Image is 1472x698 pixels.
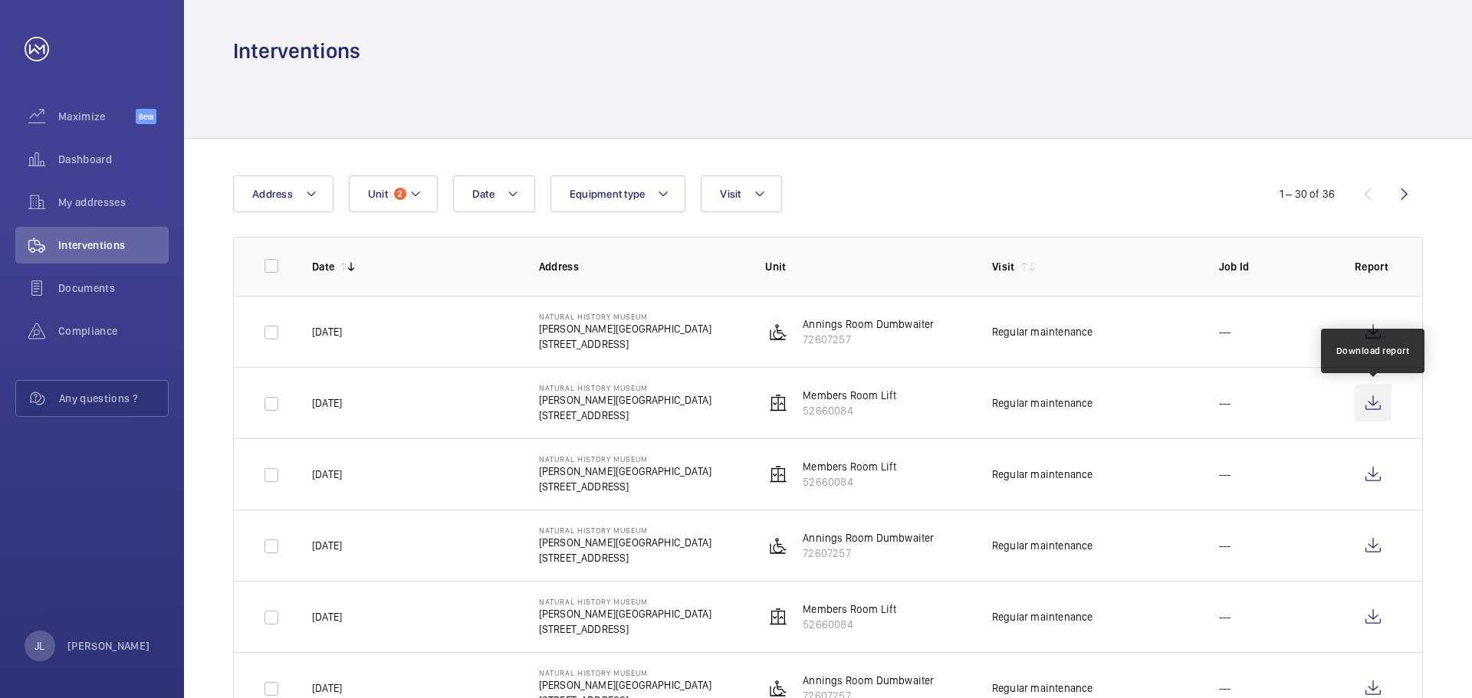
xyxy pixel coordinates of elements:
p: --- [1219,324,1231,339]
p: [PERSON_NAME][GEOGRAPHIC_DATA] [539,464,711,479]
p: --- [1219,467,1231,482]
img: elevator.svg [769,465,787,483]
div: Regular maintenance [992,538,1092,553]
p: --- [1219,538,1231,553]
span: Maximize [58,109,136,124]
span: Date [472,188,495,200]
p: [STREET_ADDRESS] [539,408,711,423]
p: Natural History Museum [539,454,711,464]
p: [PERSON_NAME][GEOGRAPHIC_DATA] [539,535,711,550]
p: [DATE] [312,395,342,411]
button: Equipment type [550,175,686,212]
p: Natural History Museum [539,383,711,392]
span: Unit [368,188,388,200]
p: [PERSON_NAME] [67,638,150,654]
p: --- [1219,680,1231,696]
p: [DATE] [312,467,342,482]
p: [DATE] [312,538,342,553]
span: Interventions [58,238,169,253]
p: 52660084 [803,403,896,418]
p: Natural History Museum [539,526,711,535]
img: platform_lift.svg [769,323,787,341]
p: [STREET_ADDRESS] [539,336,711,352]
p: Members Room Lift [803,388,896,403]
div: Download report [1336,344,1410,358]
span: 2 [394,188,406,200]
p: [DATE] [312,680,342,696]
p: Natural History Museum [539,312,711,321]
p: Members Room Lift [803,459,896,474]
p: [PERSON_NAME][GEOGRAPHIC_DATA] [539,606,711,621]
h1: Interventions [233,37,360,65]
p: [STREET_ADDRESS] [539,479,711,494]
img: platform_lift.svg [769,536,787,555]
p: [STREET_ADDRESS] [539,550,711,565]
p: Annings Room Dumbwaiter [803,316,934,332]
p: [PERSON_NAME][GEOGRAPHIC_DATA] [539,321,711,336]
p: --- [1219,609,1231,624]
div: Regular maintenance [992,609,1092,624]
img: platform_lift.svg [769,679,787,697]
div: Regular maintenance [992,395,1092,411]
span: Documents [58,280,169,296]
p: Address [539,259,741,274]
p: [DATE] [312,609,342,624]
p: 72607257 [803,546,934,561]
p: [DATE] [312,324,342,339]
p: 52660084 [803,474,896,490]
p: Visit [992,259,1015,274]
p: Unit [765,259,968,274]
p: Annings Room Dumbwaiter [803,530,934,546]
p: 52660084 [803,617,896,632]
span: Dashboard [58,152,169,167]
span: Any questions ? [59,391,168,406]
img: elevator.svg [769,394,787,412]
p: Date [312,259,334,274]
img: elevator.svg [769,608,787,626]
button: Address [233,175,333,212]
p: [PERSON_NAME][GEOGRAPHIC_DATA] [539,392,711,408]
p: [PERSON_NAME][GEOGRAPHIC_DATA] [539,677,711,693]
p: --- [1219,395,1231,411]
div: Regular maintenance [992,680,1092,696]
p: 72607257 [803,332,934,347]
span: Visit [720,188,741,200]
span: Beta [136,109,156,124]
button: Unit2 [349,175,438,212]
p: Members Room Lift [803,601,896,617]
div: Regular maintenance [992,467,1092,482]
span: Equipment type [570,188,646,200]
p: Natural History Museum [539,668,711,677]
div: 1 – 30 of 36 [1280,186,1335,202]
p: Report [1355,259,1391,274]
span: My addresses [58,195,169,210]
p: Job Id [1219,259,1330,274]
div: Regular maintenance [992,324,1092,339]
span: Compliance [58,323,169,339]
button: Visit [701,175,781,212]
p: [STREET_ADDRESS] [539,621,711,637]
span: Address [252,188,293,200]
p: Annings Room Dumbwaiter [803,673,934,688]
p: Natural History Museum [539,597,711,606]
button: Date [453,175,535,212]
p: JL [34,638,44,654]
